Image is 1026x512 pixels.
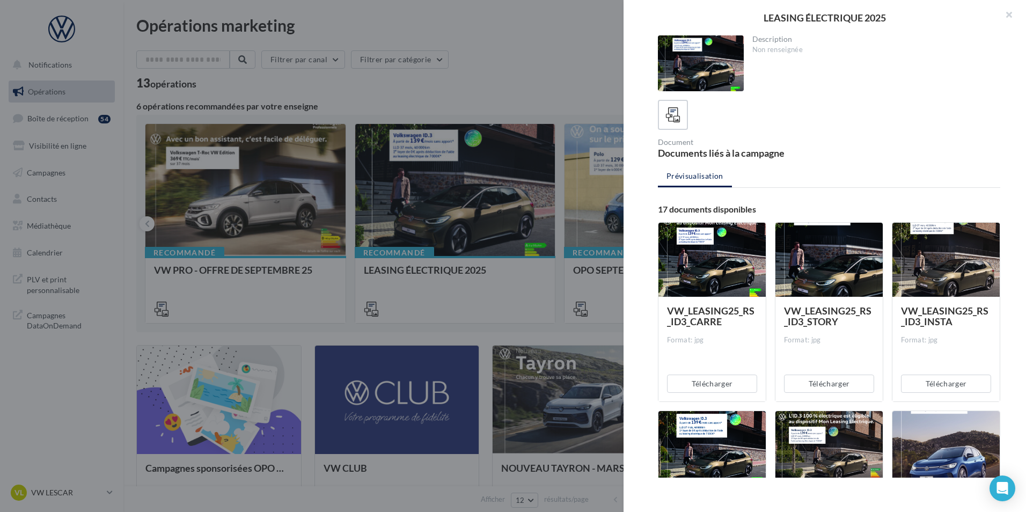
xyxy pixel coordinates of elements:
[784,305,871,327] span: VW_LEASING25_RS_ID3_STORY
[990,476,1015,501] div: Open Intercom Messenger
[658,138,825,146] div: Document
[658,148,825,158] div: Documents liés à la campagne
[641,13,1009,23] div: LEASING ÉLECTRIQUE 2025
[658,205,1000,214] div: 17 documents disponibles
[901,305,988,327] span: VW_LEASING25_RS_ID3_INSTA
[901,335,991,345] div: Format: jpg
[901,375,991,393] button: Télécharger
[667,335,757,345] div: Format: jpg
[752,35,992,43] div: Description
[784,335,874,345] div: Format: jpg
[752,45,992,55] div: Non renseignée
[667,305,754,327] span: VW_LEASING25_RS_ID3_CARRE
[784,375,874,393] button: Télécharger
[667,375,757,393] button: Télécharger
